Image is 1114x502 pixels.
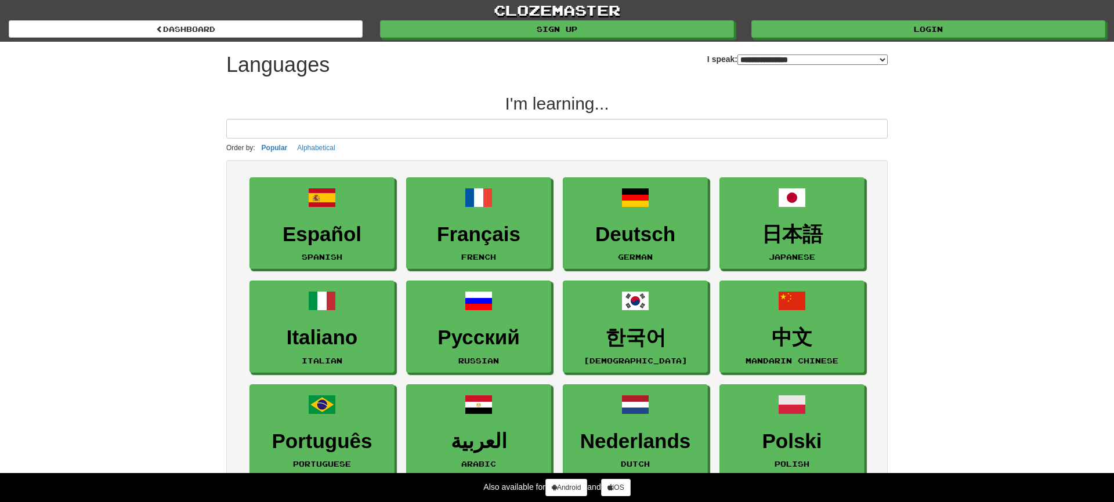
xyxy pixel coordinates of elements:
h3: Español [256,223,388,246]
h3: Deutsch [569,223,701,246]
button: Popular [258,141,291,154]
a: 日本語Japanese [719,177,865,270]
small: Mandarin Chinese [746,357,838,365]
small: Japanese [769,253,815,261]
a: NederlandsDutch [563,384,708,476]
h3: 中文 [726,326,858,349]
small: Dutch [621,460,650,468]
small: Order by: [226,144,255,152]
a: Login [751,20,1105,38]
a: العربيةArabic [406,384,551,476]
a: ItalianoItalian [249,281,395,373]
h3: Português [256,430,388,453]
h3: 日本語 [726,223,858,246]
a: FrançaisFrench [406,177,551,270]
a: DeutschGerman [563,177,708,270]
select: I speak: [737,54,888,65]
small: Spanish [302,253,342,261]
a: EspañolSpanish [249,177,395,270]
h3: Polski [726,430,858,453]
small: Portuguese [293,460,351,468]
small: Russian [458,357,499,365]
h3: العربية [413,430,545,453]
small: Polish [775,460,809,468]
a: iOS [601,479,631,496]
h1: Languages [226,53,330,77]
small: German [618,253,653,261]
a: Sign up [380,20,734,38]
h3: Nederlands [569,430,701,453]
a: dashboard [9,20,363,38]
label: I speak: [707,53,888,65]
a: PortuguêsPortuguese [249,384,395,476]
button: Alphabetical [294,141,338,154]
a: 한국어[DEMOGRAPHIC_DATA] [563,281,708,373]
h2: I'm learning... [226,94,888,113]
a: 中文Mandarin Chinese [719,281,865,373]
a: Android [545,479,587,496]
small: [DEMOGRAPHIC_DATA] [584,357,688,365]
h3: 한국어 [569,326,701,349]
h3: Italiano [256,326,388,349]
a: РусскийRussian [406,281,551,373]
small: French [461,253,496,261]
h3: Français [413,223,545,246]
h3: Русский [413,326,545,349]
small: Arabic [461,460,496,468]
small: Italian [302,357,342,365]
a: PolskiPolish [719,384,865,476]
